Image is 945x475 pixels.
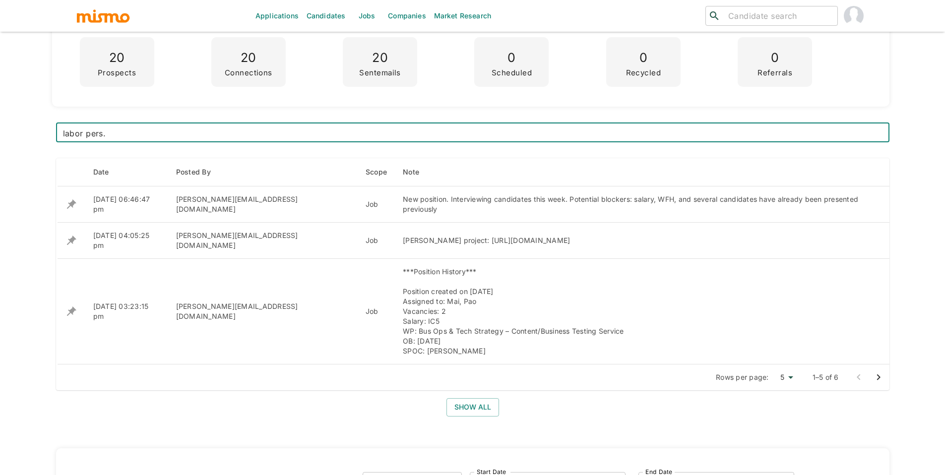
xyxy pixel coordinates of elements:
td: [PERSON_NAME][EMAIL_ADDRESS][DOMAIN_NAME] [168,186,358,223]
p: Prospects [98,69,136,77]
td: [DATE] 04:05:25 pm [85,223,168,259]
p: Referrals [757,69,792,77]
textarea: Lor ipsu dolor sita co adipis elitsed. Doei temp in utla etdolorem aliqu enimadmini, ven q nostru... [63,127,882,138]
td: [DATE] 03:23:15 pm [85,259,168,364]
p: 20 [225,47,272,69]
div: [PERSON_NAME] project: [URL][DOMAIN_NAME] [403,236,865,245]
p: Scheduled [492,69,532,77]
p: 0 [757,47,792,69]
p: 1–5 of 6 [813,372,839,382]
button: Go to next page [869,367,888,387]
p: 0 [492,47,532,69]
p: Rows per page: [716,372,769,382]
table: enhanced table [56,158,889,364]
td: [PERSON_NAME][EMAIL_ADDRESS][DOMAIN_NAME] [168,259,358,364]
th: Date [85,158,168,186]
td: Job [358,186,395,223]
p: 20 [98,47,136,69]
button: Show all [446,398,499,416]
p: Recycled [626,69,661,77]
div: New position. Interviewing candidates this week. Potential blockers: salary, WFH, and several can... [403,194,865,214]
th: Scope [358,158,395,186]
td: [PERSON_NAME][EMAIL_ADDRESS][DOMAIN_NAME] [168,223,358,259]
div: 5 [773,370,797,385]
input: Candidate search [724,9,833,23]
td: [DATE] 06:46:47 pm [85,186,168,223]
p: 0 [626,47,661,69]
p: Connections [225,69,272,77]
p: 20 [359,47,400,69]
th: Posted By [168,158,358,186]
th: Note [395,158,873,186]
div: ***Position History*** Position created on [DATE] Assigned to: Mai, Pao Vacancies: 2 Salary: IC5 ... [403,267,865,356]
img: Paola Pacheco [844,6,864,26]
img: logo [76,8,130,23]
p: Sentemails [359,69,400,77]
td: Job [358,259,395,364]
td: Job [358,223,395,259]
